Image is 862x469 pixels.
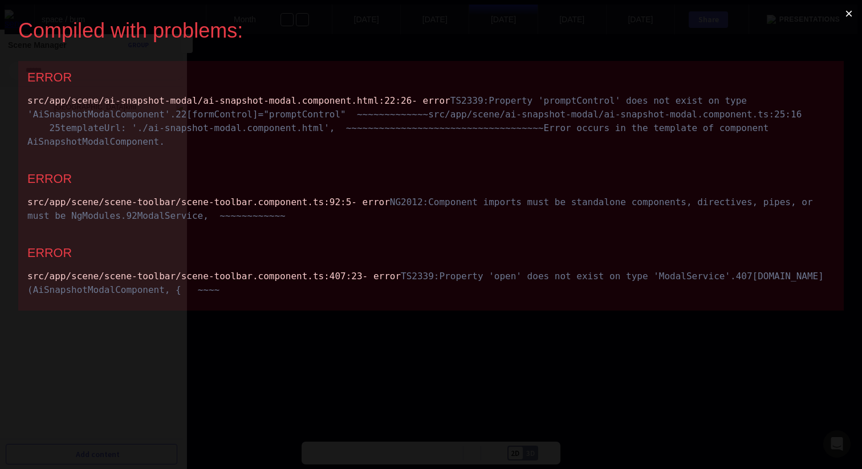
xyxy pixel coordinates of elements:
[50,123,60,133] span: 25
[126,210,137,221] span: 92
[324,271,346,282] span: :407
[27,271,824,295] span: TS2339:
[27,172,835,186] div: ERROR
[27,195,835,223] div: src/app/scene/scene-toolbar/scene-toolbar.component.ts :5
[27,123,543,133] span: templateUrl: './ai-snapshot-modal.component.html', ~~~~~~~~~~~~~~~~~~~~~~~~~~~~~~~~~~~~
[27,70,835,85] div: ERROR
[769,109,785,120] span: :25
[412,95,450,106] span: - error
[351,197,389,207] span: - error
[736,271,753,282] span: 407
[27,197,818,221] span: NG2012:
[27,94,835,149] div: src/app/scene/ai-snapshot-modal/ai-snapshot-modal.component.html :26
[27,271,824,295] span: Property 'open' does not exist on type 'ModalService'. [DOMAIN_NAME](AiSnapshotModalComponent, { ...
[18,18,826,43] div: Compiled with problems:
[27,246,835,260] div: ERROR
[379,95,396,106] span: :22
[27,270,835,297] div: src/app/scene/scene-toolbar/scene-toolbar.component.ts :23
[176,109,186,120] span: 22
[363,271,401,282] span: - error
[324,197,340,207] span: :92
